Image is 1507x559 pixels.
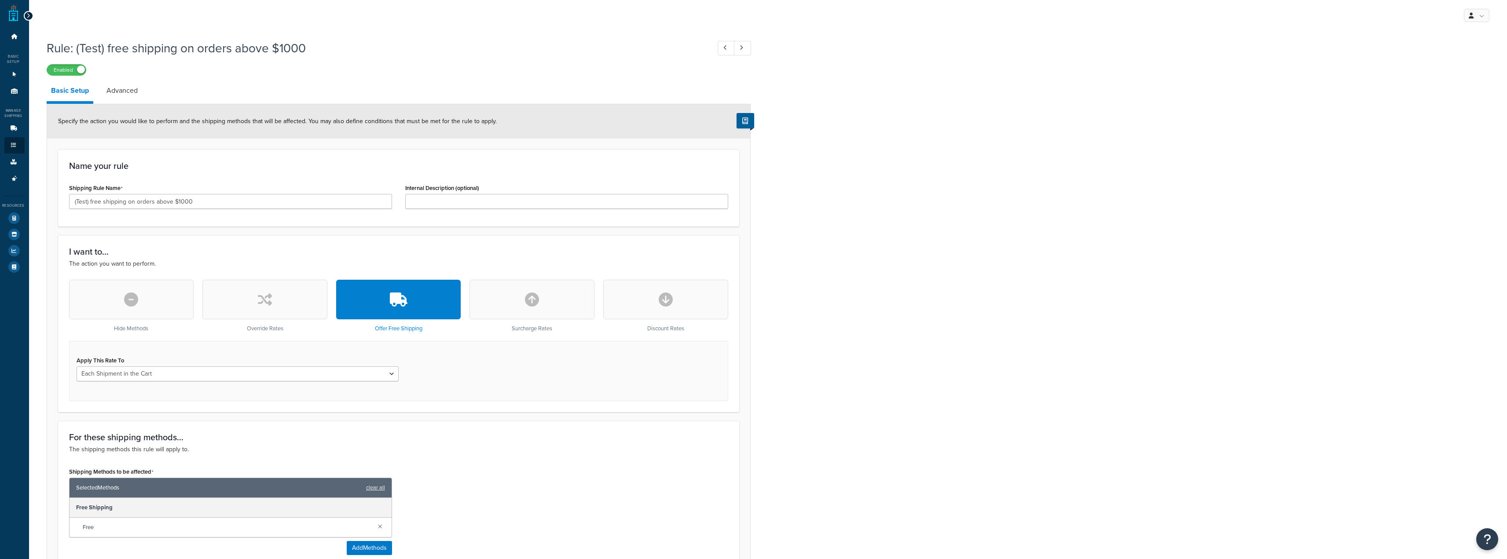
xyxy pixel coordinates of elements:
h3: Name your rule [69,161,728,171]
li: Advanced Features [4,171,25,187]
h3: I want to... [69,247,728,256]
li: Test Your Rates [4,210,25,226]
li: Boxes [4,154,25,170]
li: Origins [4,83,25,99]
label: Apply This Rate To [77,357,124,364]
div: Override Rates [202,280,327,332]
div: Surcharge Rates [469,280,594,332]
h1: Rule: (Test) free shipping on orders above $1000 [47,40,701,57]
label: Internal Description (optional) [405,185,479,191]
p: The shipping methods this rule will apply to. [69,445,728,454]
button: AddMethods [347,541,392,555]
li: Marketplace [4,227,25,242]
div: Discount Rates [603,280,728,332]
li: Help Docs [4,259,25,275]
a: clear all [366,482,385,494]
span: Free [83,521,371,533]
h3: For these shipping methods... [69,432,728,442]
p: The action you want to perform. [69,259,728,269]
div: Free Shipping [70,498,392,518]
div: Offer Free Shipping [336,280,461,332]
li: Analytics [4,243,25,259]
button: Open Resource Center [1476,528,1498,550]
li: Dashboard [4,29,25,45]
li: Shipping Rules [4,137,25,153]
li: Websites [4,66,25,83]
label: Shipping Methods to be affected [69,468,154,475]
button: Show Help Docs [737,113,754,128]
a: Advanced [102,80,142,101]
a: Next Record [734,41,751,55]
div: Hide Methods [69,280,194,332]
span: Specify the action you would like to perform and the shipping methods that will be affected. You ... [58,117,497,126]
label: Enabled [47,65,86,75]
a: Basic Setup [47,80,93,104]
span: Selected Methods [76,482,362,494]
label: Shipping Rule Name [69,185,123,192]
li: Carriers [4,121,25,137]
a: Previous Record [718,41,735,55]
